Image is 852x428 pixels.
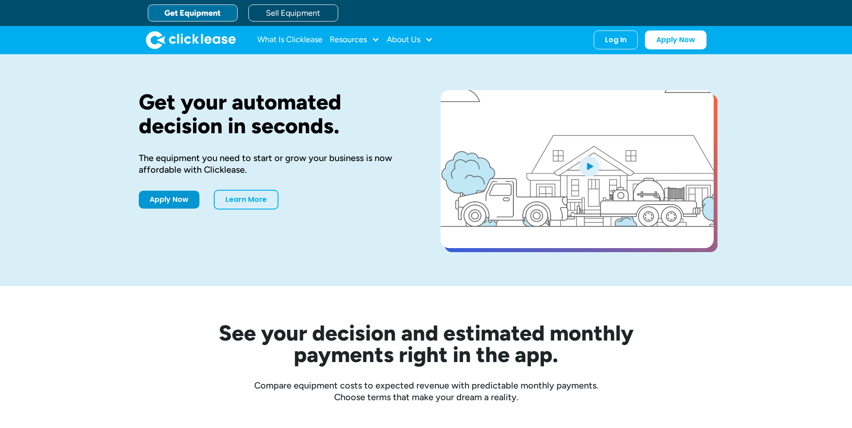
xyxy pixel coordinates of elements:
[139,380,714,403] div: Compare equipment costs to expected revenue with predictable monthly payments. Choose terms that ...
[139,90,412,138] h1: Get your automated decision in seconds.
[139,191,199,209] a: Apply Now
[441,90,714,248] a: open lightbox
[645,31,706,49] a: Apply Now
[139,152,412,175] div: The equipment you need to start or grow your business is now affordable with Clicklease.
[605,35,627,44] div: Log In
[146,31,236,49] img: Clicklease logo
[387,31,433,49] div: About Us
[175,322,678,365] h2: See your decision and estimated monthly payments right in the app.
[214,190,278,210] a: Learn More
[148,4,238,22] a: Get Equipment
[257,31,322,49] a: What Is Clicklease
[577,153,601,179] img: Blue play button logo on a light blue circular background
[330,31,380,49] div: Resources
[248,4,338,22] a: Sell Equipment
[146,31,236,49] a: home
